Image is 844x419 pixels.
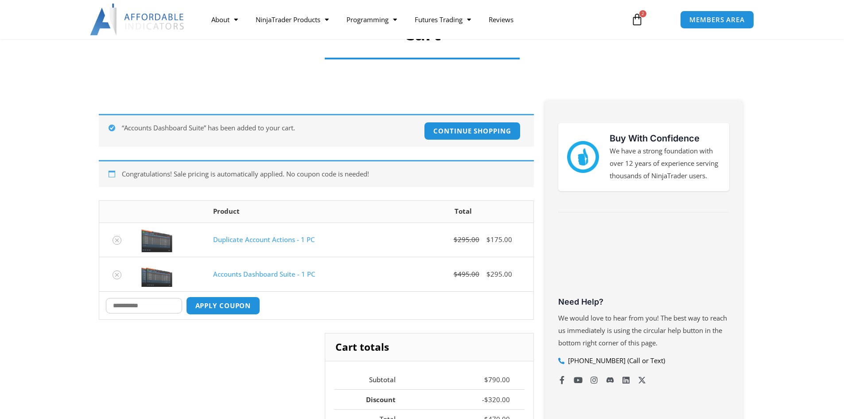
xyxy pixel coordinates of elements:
[202,9,247,30] a: About
[484,395,510,404] bdi: 320.00
[424,122,520,140] a: Continue shopping
[639,10,646,17] span: 2
[484,375,488,384] span: $
[484,395,488,404] span: $
[141,227,172,252] img: Screenshot 2024-08-26 15414455555 | Affordable Indicators – NinjaTrader
[206,201,393,223] th: Product
[454,270,479,278] bdi: 495.00
[141,262,172,287] img: Screenshot 2024-08-26 155710eeeee | Affordable Indicators – NinjaTrader
[610,132,720,145] h3: Buy With Confidence
[247,9,338,30] a: NinjaTrader Products
[484,375,510,384] bdi: 790.00
[90,4,185,35] img: LogoAI | Affordable Indicators – NinjaTrader
[566,355,665,367] span: [PHONE_NUMBER] (Call or Text)
[202,9,621,30] nav: Menu
[480,9,522,30] a: Reviews
[610,145,720,182] p: We have a strong foundation with over 12 years of experience serving thousands of NinjaTrader users.
[486,235,490,244] span: $
[213,235,315,244] a: Duplicate Account Actions - 1 PC
[689,16,745,23] span: MEMBERS AREA
[567,141,599,173] img: mark thumbs good 43913 | Affordable Indicators – NinjaTrader
[334,389,410,409] th: Discount
[454,235,458,244] span: $
[99,160,534,187] div: Congratulations! Sale pricing is automatically applied. No coupon code is needed!
[113,270,121,279] a: Remove Accounts Dashboard Suite - 1 PC from cart
[486,270,512,278] bdi: 295.00
[213,270,315,278] a: Accounts Dashboard Suite - 1 PC
[338,9,406,30] a: Programming
[486,235,512,244] bdi: 175.00
[113,236,121,245] a: Remove Duplicate Account Actions - 1 PC from cart
[393,201,533,223] th: Total
[558,228,729,294] iframe: Customer reviews powered by Trustpilot
[680,11,754,29] a: MEMBERS AREA
[454,235,479,244] bdi: 295.00
[482,395,484,404] span: -
[454,270,458,278] span: $
[99,114,534,147] div: “Accounts Dashboard Suite” has been added to your cart.
[406,9,480,30] a: Futures Trading
[186,297,261,315] button: Apply coupon
[325,333,533,361] h2: Cart totals
[334,370,410,390] th: Subtotal
[486,270,490,278] span: $
[558,313,727,347] span: We would love to hear from you! The best way to reach us immediately is using the circular help b...
[618,7,657,32] a: 2
[558,297,729,307] h3: Need Help?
